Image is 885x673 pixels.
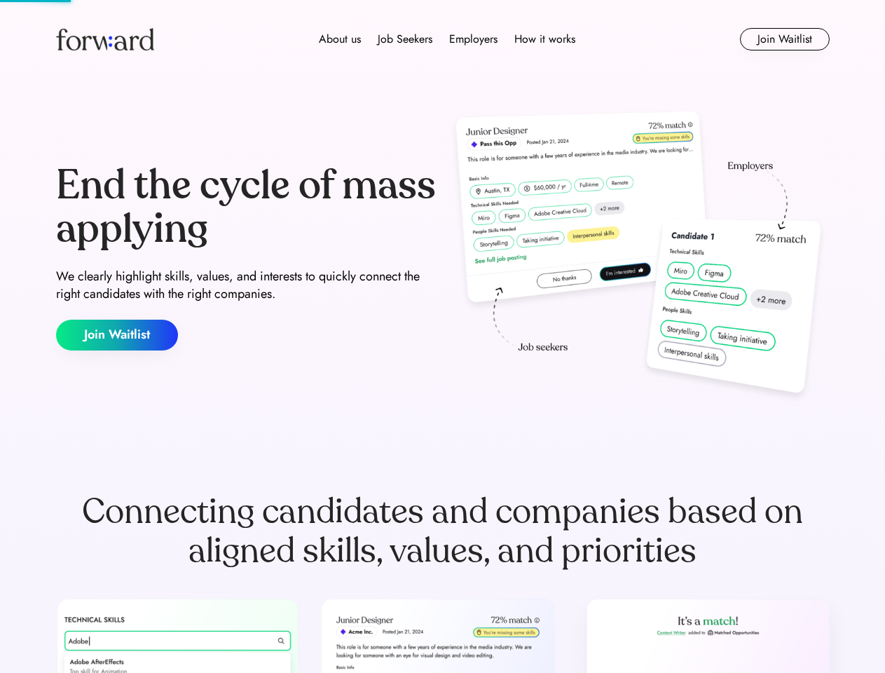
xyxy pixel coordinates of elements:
button: Join Waitlist [740,28,830,50]
button: Join Waitlist [56,320,178,351]
img: Forward logo [56,28,154,50]
div: Job Seekers [378,31,432,48]
div: End the cycle of mass applying [56,164,437,250]
div: We clearly highlight skills, values, and interests to quickly connect the right candidates with t... [56,268,437,303]
img: hero-image.png [448,107,830,408]
div: Employers [449,31,498,48]
div: Connecting candidates and companies based on aligned skills, values, and priorities [56,492,830,571]
div: How it works [514,31,575,48]
div: About us [319,31,361,48]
